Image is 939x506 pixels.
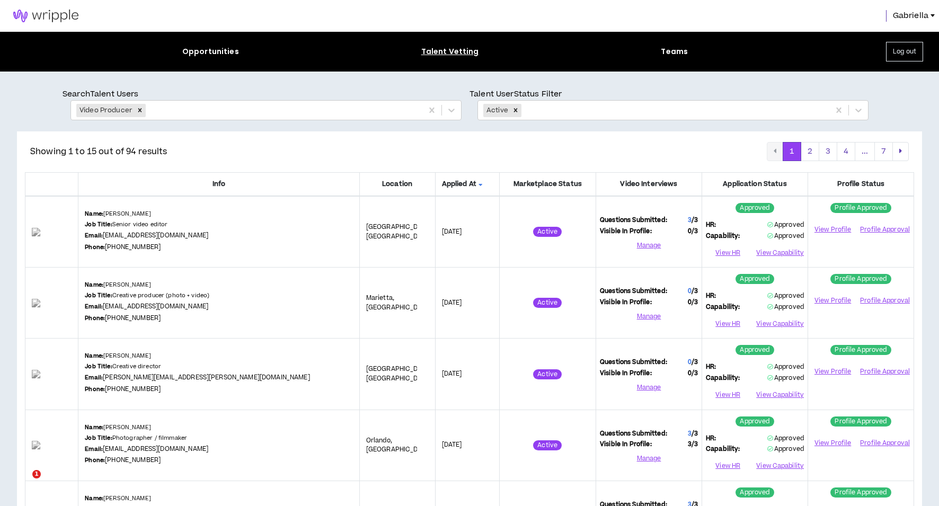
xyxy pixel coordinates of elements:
[688,440,698,449] span: 3
[600,380,698,396] button: Manage
[767,232,804,241] span: Approved
[801,142,819,161] button: 2
[85,362,112,370] b: Job Title:
[85,220,112,228] b: Job Title:
[85,423,103,431] b: Name:
[470,88,876,100] p: Talent User Status Filter
[736,487,774,498] sup: Approved
[688,429,692,438] span: 3
[85,220,167,229] p: Senior video editor
[533,440,562,450] sup: Active
[85,362,161,371] p: Creative director
[78,172,359,196] th: Info
[85,281,151,289] p: [PERSON_NAME]
[85,385,105,393] b: Phone:
[812,434,854,452] a: View Profile
[32,299,72,307] img: 6pCrE9T03mDUkAt2CHUfVnI47mZ3gJUA5yw0SFla.png
[706,220,716,230] span: HR:
[736,345,774,355] sup: Approved
[134,104,146,117] div: Remove Video Producer
[103,373,310,382] a: [PERSON_NAME][EMAIL_ADDRESS][PERSON_NAME][DOMAIN_NAME]
[706,362,716,372] span: HR:
[366,294,431,312] span: Marietta , [GEOGRAPHIC_DATA]
[767,142,909,161] nav: pagination
[85,303,103,310] b: Email:
[830,274,891,284] sup: Profile Approved
[85,281,103,289] b: Name:
[756,316,804,332] button: View Capability
[688,298,698,307] span: 0
[85,314,105,322] b: Phone:
[688,287,692,296] span: 0
[442,227,493,237] p: [DATE]
[359,172,435,196] th: Location
[600,451,698,467] button: Manage
[830,487,891,498] sup: Profile Approved
[860,293,910,309] button: Profile Approval
[85,232,103,239] b: Email:
[499,172,596,196] th: Marketplace Status
[692,298,698,307] span: / 3
[706,291,716,301] span: HR:
[442,440,493,450] p: [DATE]
[366,223,433,241] span: [GEOGRAPHIC_DATA] , [GEOGRAPHIC_DATA]
[692,358,698,367] span: / 3
[103,302,208,311] a: [EMAIL_ADDRESS][DOMAIN_NAME]
[442,369,493,379] p: [DATE]
[105,385,161,394] a: [PHONE_NUMBER]
[783,142,801,161] button: 1
[736,274,774,284] sup: Approved
[706,458,750,474] button: View HR
[85,434,187,442] p: Photographer / filmmaker
[85,210,151,218] p: [PERSON_NAME]
[706,232,740,241] span: Capability:
[692,227,698,236] span: / 3
[533,298,562,308] sup: Active
[600,298,652,307] span: Visible In Profile:
[600,369,652,378] span: Visible In Profile:
[767,445,804,454] span: Approved
[860,435,910,451] button: Profile Approval
[76,104,134,117] div: Video Producer
[860,222,910,238] button: Profile Approval
[661,46,688,57] div: Teams
[85,352,103,360] b: Name:
[706,445,740,454] span: Capability:
[85,374,103,381] b: Email:
[103,445,208,454] a: [EMAIL_ADDRESS][DOMAIN_NAME]
[85,291,112,299] b: Job Title:
[442,298,493,308] p: [DATE]
[692,440,698,449] span: / 3
[706,434,716,443] span: HR:
[706,316,750,332] button: View HR
[830,345,891,355] sup: Profile Approved
[756,245,804,261] button: View Capability
[756,458,804,474] button: View Capability
[600,440,652,449] span: Visible In Profile:
[483,104,510,117] div: Active
[105,456,161,465] a: [PHONE_NUMBER]
[837,142,855,161] button: 4
[767,362,804,371] span: Approved
[11,470,36,495] iframe: Intercom live chat
[85,445,103,453] b: Email:
[32,441,72,449] img: W9ENjGCEZi8tVuMppVBQfXzOovXcAWy5pMCsFPaG.png
[736,203,774,213] sup: Approved
[706,374,740,383] span: Capability:
[688,358,692,367] span: 0
[85,291,209,300] p: Creative producer (photo + video)
[182,46,239,57] div: Opportunities
[756,387,804,403] button: View Capability
[32,370,72,378] img: NEpsYxCK14EFsZZvhIkkGLw1Ti7NXYsiXJ1shqxa.png
[688,216,692,225] span: 3
[855,142,875,161] button: ...
[366,436,431,455] span: Orlando , [GEOGRAPHIC_DATA]
[600,287,667,296] span: Questions Submitted:
[533,227,562,237] sup: Active
[767,220,804,229] span: Approved
[692,429,698,438] span: / 3
[812,362,854,381] a: View Profile
[702,172,808,196] th: Application Status
[706,303,740,312] span: Capability:
[692,216,698,225] span: / 3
